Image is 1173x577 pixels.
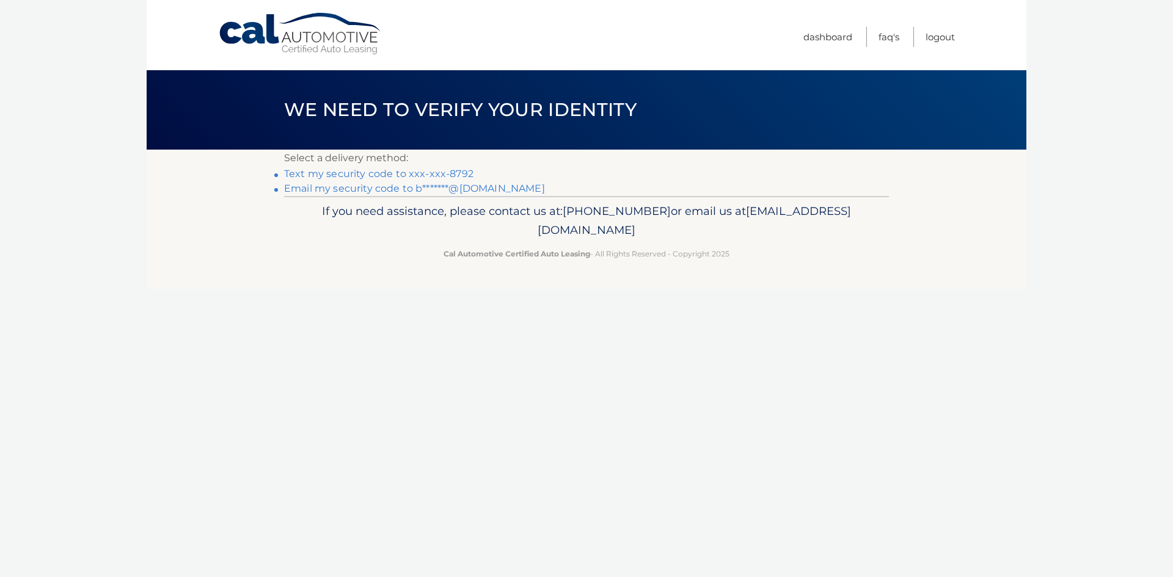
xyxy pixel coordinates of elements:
[444,249,590,258] strong: Cal Automotive Certified Auto Leasing
[292,247,881,260] p: - All Rights Reserved - Copyright 2025
[292,201,881,241] p: If you need assistance, please contact us at: or email us at
[218,12,383,56] a: Cal Automotive
[926,27,955,47] a: Logout
[563,204,671,218] span: [PHONE_NUMBER]
[803,27,852,47] a: Dashboard
[284,168,473,180] a: Text my security code to xxx-xxx-8792
[284,150,889,167] p: Select a delivery method:
[284,98,637,121] span: We need to verify your identity
[284,183,545,194] a: Email my security code to b*******@[DOMAIN_NAME]
[879,27,899,47] a: FAQ's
